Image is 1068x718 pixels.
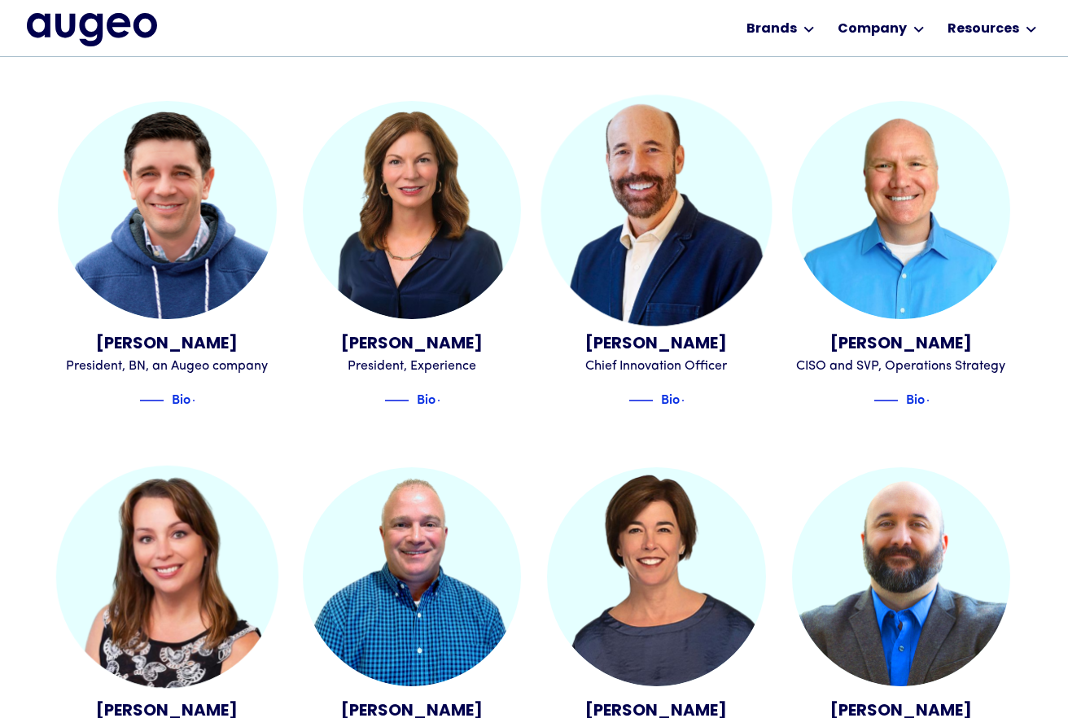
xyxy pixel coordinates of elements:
div: Chief Innovation Officer [547,357,766,376]
div: [PERSON_NAME] [58,332,277,357]
div: [PERSON_NAME] [792,332,1011,357]
div: [PERSON_NAME] [303,332,522,357]
a: Kenneth Greer[PERSON_NAME]Chief Innovation OfficerBlue decorative lineBioBlue text arrow [547,101,766,409]
div: Bio [417,388,436,408]
img: Blue text arrow [437,391,462,410]
div: Bio [172,388,190,408]
img: Blue text arrow [192,391,217,410]
div: Company [838,20,907,39]
a: Mike Garsin[PERSON_NAME]President, BN, an Augeo companyBlue decorative lineBioBlue text arrow [58,101,277,409]
div: President, Experience [303,357,522,376]
a: home [27,13,157,46]
img: Blue decorative line [873,391,898,410]
img: Kenneth Greer [541,94,772,326]
div: Bio [661,388,680,408]
img: Joan Wells [303,101,522,320]
img: Blue decorative line [384,391,409,410]
div: Bio [906,388,925,408]
img: Danny Kristal [303,467,522,686]
img: Augeo's full logo in midnight blue. [27,13,157,46]
img: Nathaniel Engelsen [792,467,1011,686]
a: Joan Wells[PERSON_NAME]President, ExperienceBlue decorative lineBioBlue text arrow [303,101,522,409]
img: Mike Garsin [58,101,277,320]
img: Blue text arrow [681,391,706,410]
img: Blue text arrow [926,391,951,410]
div: Brands [746,20,797,39]
img: Blue decorative line [139,391,164,410]
div: [PERSON_NAME] [547,332,766,357]
div: Resources [948,20,1019,39]
img: John Sirvydas [792,101,1011,320]
div: President, BN, an Augeo company [58,357,277,376]
img: Blue decorative line [628,391,653,410]
img: Patty Saari [547,467,766,686]
div: CISO and SVP, Operations Strategy [792,357,1011,376]
img: Jennifer Vanselow [56,466,278,688]
a: John Sirvydas[PERSON_NAME]CISO and SVP, Operations StrategyBlue decorative lineBioBlue text arrow [792,101,1011,409]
